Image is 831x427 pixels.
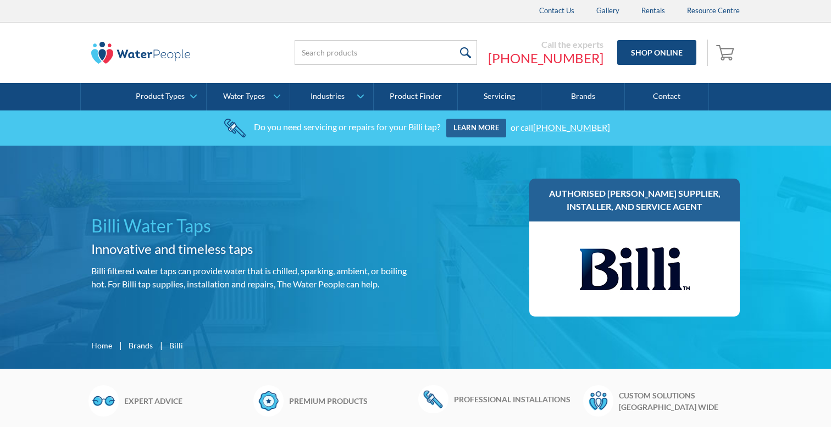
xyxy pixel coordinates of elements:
[583,385,613,416] img: Waterpeople Symbol
[169,340,183,351] div: Billi
[619,390,743,413] h6: Custom solutions [GEOGRAPHIC_DATA] wide
[223,92,265,101] div: Water Types
[124,395,248,407] h6: Expert advice
[289,395,413,407] h6: Premium products
[374,83,457,110] a: Product Finder
[713,40,740,66] a: Open empty cart
[295,40,477,65] input: Search products
[91,340,112,351] a: Home
[207,83,290,110] a: Water Types
[311,92,345,101] div: Industries
[290,83,373,110] a: Industries
[488,50,603,66] a: [PHONE_NUMBER]
[580,232,690,306] img: Billi
[625,83,708,110] a: Contact
[136,92,185,101] div: Product Types
[617,40,696,65] a: Shop Online
[118,339,123,352] div: |
[254,121,440,132] div: Do you need servicing or repairs for your Billi tap?
[488,39,603,50] div: Call the experts
[446,119,506,137] a: Learn more
[533,121,610,132] a: [PHONE_NUMBER]
[540,187,729,213] h3: Authorised [PERSON_NAME] supplier, installer, and service agent
[88,385,119,416] img: Glasses
[454,393,578,405] h6: Professional installations
[123,83,206,110] a: Product Types
[91,42,190,64] img: The Water People
[418,385,448,413] img: Wrench
[91,264,411,291] p: Billi filtered water taps can provide water that is chilled, sparking, ambient, or boiling hot. F...
[541,83,625,110] a: Brands
[129,340,153,351] a: Brands
[253,385,284,416] img: Badge
[716,43,737,61] img: shopping cart
[158,339,164,352] div: |
[91,239,411,259] h2: Innovative and timeless taps
[458,83,541,110] a: Servicing
[91,213,411,239] h1: Billi Water Taps
[511,121,610,132] div: or call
